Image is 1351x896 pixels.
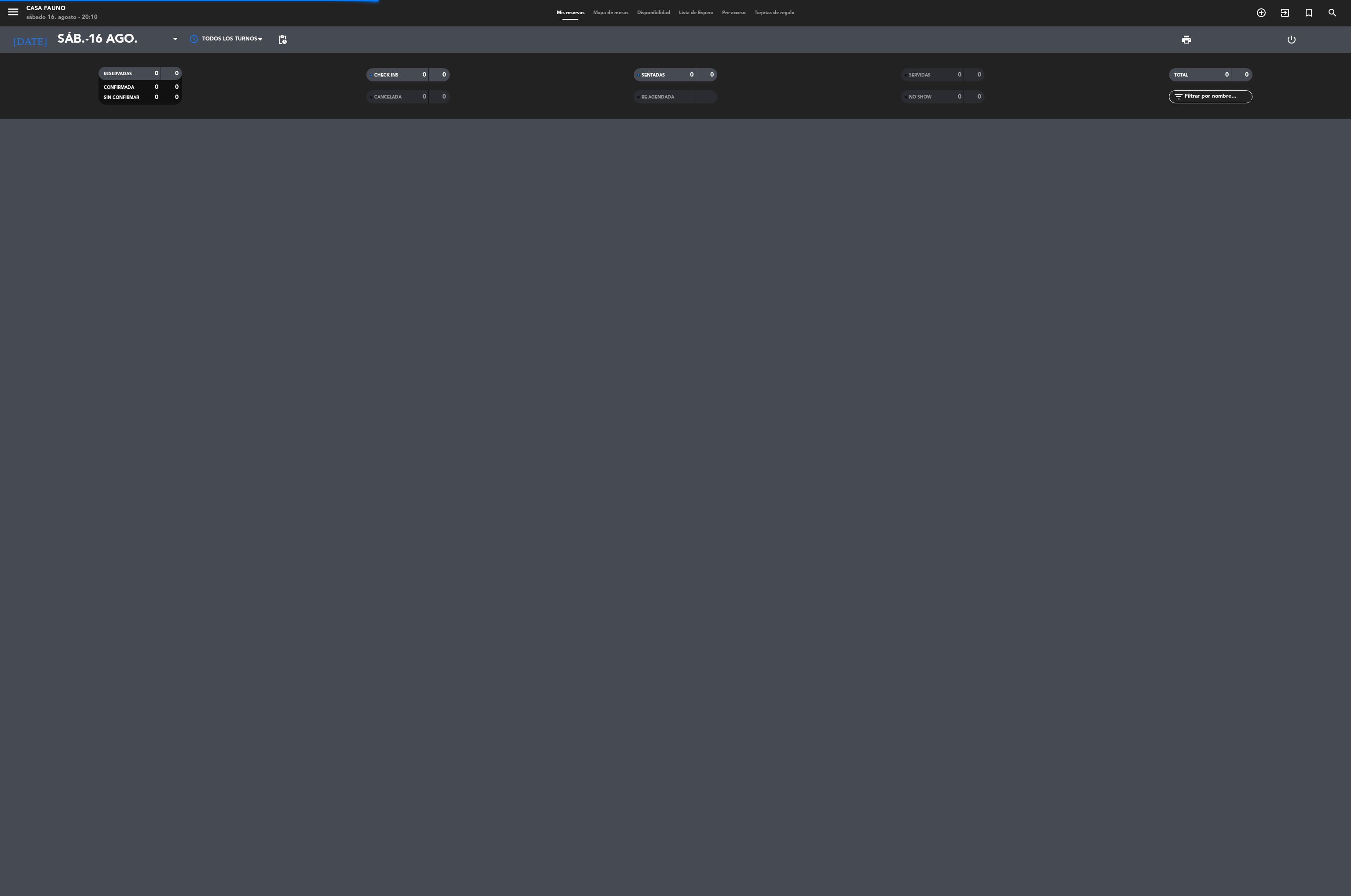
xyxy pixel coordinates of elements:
i: arrow_drop_down [82,34,92,45]
strong: 0 [175,84,180,90]
span: SERVIDAS [909,73,931,77]
span: print [1181,34,1192,45]
span: Disponibilidad [633,11,675,15]
span: RE AGENDADA [642,95,674,99]
span: CONFIRMADA [104,85,134,90]
i: [DATE] [7,30,53,49]
button: menu [7,5,20,22]
strong: 0 [442,94,448,100]
span: pending_actions [277,34,288,45]
span: CHECK INS [374,73,398,77]
strong: 0 [690,72,694,78]
span: Lista de Espera [675,11,718,15]
span: SENTADAS [642,73,665,77]
strong: 0 [155,94,158,100]
strong: 0 [1245,72,1250,78]
strong: 0 [958,72,961,78]
span: TOTAL [1174,73,1188,77]
strong: 0 [155,70,158,77]
i: filter_list [1173,91,1184,102]
i: turned_in_not [1304,7,1314,18]
strong: 0 [175,70,180,77]
span: Tarjetas de regalo [750,11,799,15]
strong: 0 [958,94,961,100]
strong: 0 [710,72,716,78]
div: Casa Fauno [26,4,98,13]
span: RESERVADAS [104,72,132,76]
span: Mapa de mesas [589,11,633,15]
strong: 0 [442,72,448,78]
div: LOG OUT [1239,26,1345,53]
span: SIN CONFIRMAR [104,95,139,100]
input: Filtrar por nombre... [1184,92,1252,102]
i: menu [7,5,20,18]
strong: 0 [423,72,426,78]
span: CANCELADA [374,95,402,99]
strong: 0 [1225,72,1229,78]
strong: 0 [978,72,983,78]
i: search [1327,7,1338,18]
strong: 0 [175,94,180,100]
i: add_circle_outline [1256,7,1267,18]
strong: 0 [155,84,158,90]
span: NO SHOW [909,95,931,99]
i: power_settings_new [1286,34,1297,45]
span: Mis reservas [552,11,589,15]
div: sábado 16. agosto - 20:10 [26,13,98,22]
span: Pre-acceso [718,11,750,15]
i: exit_to_app [1280,7,1290,18]
strong: 0 [423,94,426,100]
strong: 0 [978,94,983,100]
